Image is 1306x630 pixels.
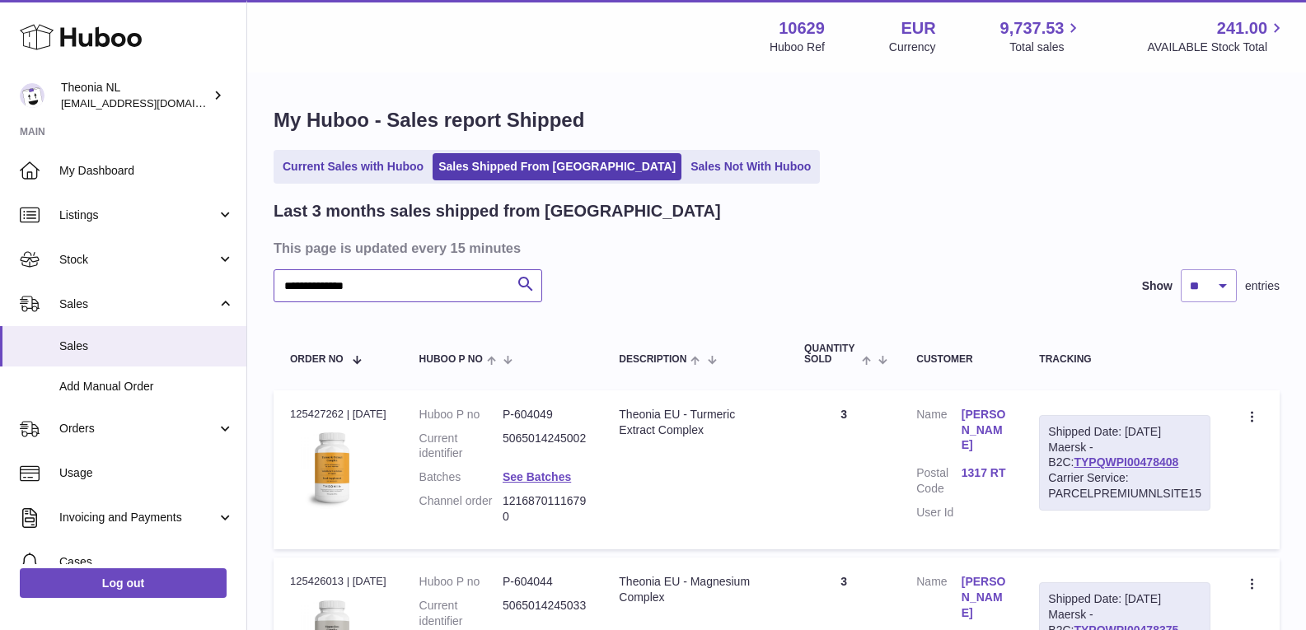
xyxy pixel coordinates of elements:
img: info@wholesomegoods.eu [20,83,44,108]
div: 125427262 | [DATE] [290,407,386,422]
div: Currency [889,40,936,55]
dt: Current identifier [419,431,503,462]
span: Sales [59,338,234,354]
span: [EMAIL_ADDRESS][DOMAIN_NAME] [61,96,242,110]
dd: 5065014245002 [503,431,586,462]
dt: User Id [916,505,962,520]
div: Maersk - B2C: [1039,415,1210,511]
dt: Name [916,574,962,625]
span: Sales [59,296,217,312]
dt: Channel order [419,493,503,525]
a: TYPQWPI00478408 [1074,455,1178,469]
a: Sales Shipped From [GEOGRAPHIC_DATA] [433,153,681,180]
span: Total sales [1009,40,1083,55]
span: Listings [59,208,217,223]
div: Tracking [1039,354,1210,365]
span: Stock [59,252,217,268]
dt: Huboo P no [419,574,503,590]
div: 125426013 | [DATE] [290,574,386,589]
img: 106291725893031.jpg [290,427,372,509]
a: 241.00 AVAILABLE Stock Total [1147,17,1286,55]
label: Show [1142,278,1173,294]
span: Usage [59,465,234,481]
a: Log out [20,568,227,598]
span: Description [619,354,686,365]
h1: My Huboo - Sales report Shipped [274,107,1280,133]
dd: P-604049 [503,407,586,422]
a: See Batches [503,470,571,483]
a: 9,737.53 Total sales [1000,17,1084,55]
dt: Huboo P no [419,407,503,422]
span: Cases [59,554,234,570]
dt: Current identifier [419,598,503,629]
h3: This page is updated every 15 minutes [274,239,1276,257]
span: Invoicing and Payments [59,510,217,525]
span: 9,737.53 [1000,17,1065,40]
span: Order No [290,354,344,365]
dd: 12168701116790 [503,493,586,525]
span: Orders [59,421,217,436]
div: Carrier Service: PARCELPREMIUMNLSITE15 [1048,470,1201,502]
div: Huboo Ref [770,40,825,55]
a: 1317 RT [962,465,1007,481]
span: Add Manual Order [59,379,234,394]
span: Quantity Sold [804,343,858,365]
a: Sales Not With Huboo [685,153,817,180]
div: Theonia EU - Magnesium Complex [619,574,771,605]
div: Shipped Date: [DATE] [1048,424,1201,440]
span: My Dashboard [59,163,234,179]
strong: 10629 [779,17,825,40]
a: Current Sales with Huboo [277,153,429,180]
dt: Postal Code [916,465,962,497]
div: Shipped Date: [DATE] [1048,591,1201,607]
div: Customer [916,354,1006,365]
div: Theonia NL [61,80,209,111]
dd: P-604044 [503,574,586,590]
span: entries [1245,278,1280,294]
strong: EUR [901,17,935,40]
div: Theonia EU - Turmeric Extract Complex [619,407,771,438]
span: AVAILABLE Stock Total [1147,40,1286,55]
a: [PERSON_NAME] [962,407,1007,454]
span: 241.00 [1217,17,1267,40]
dd: 5065014245033 [503,598,586,629]
h2: Last 3 months sales shipped from [GEOGRAPHIC_DATA] [274,200,721,222]
dt: Batches [419,469,503,485]
span: Huboo P no [419,354,483,365]
a: [PERSON_NAME] [962,574,1007,621]
dt: Name [916,407,962,458]
td: 3 [788,390,900,549]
